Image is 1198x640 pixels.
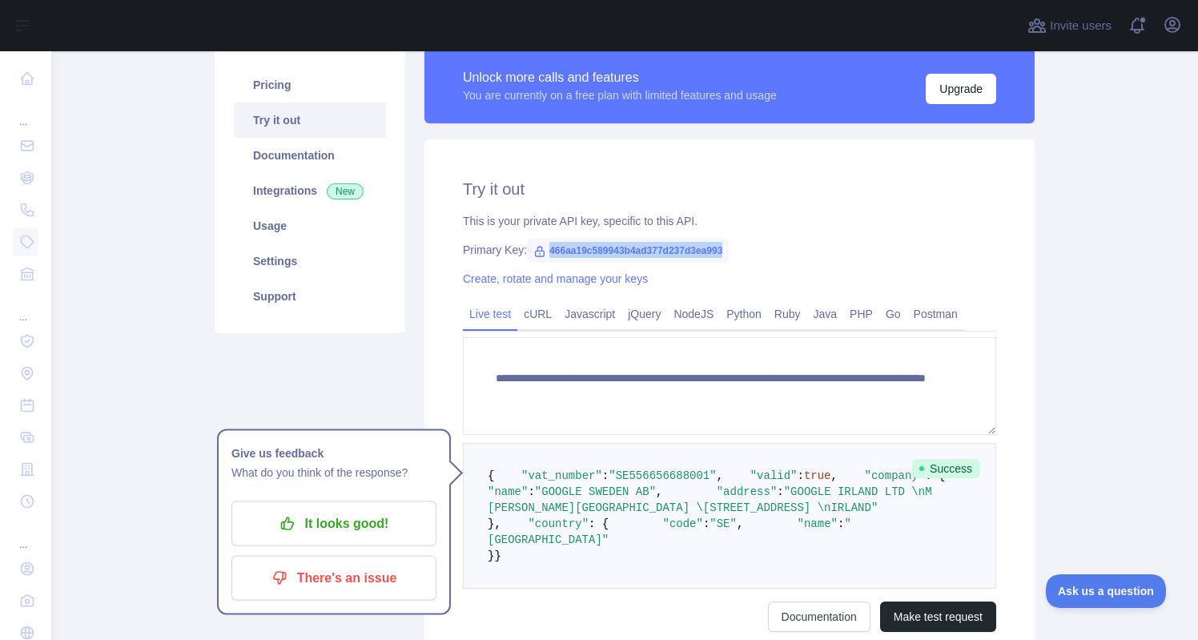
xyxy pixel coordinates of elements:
a: Live test [463,301,517,327]
span: : { [589,517,609,530]
span: } [488,549,494,562]
span: , [737,517,743,530]
a: Python [720,301,768,327]
div: ... [13,292,38,324]
a: jQuery [621,301,667,327]
h1: Give us feedback [231,444,436,463]
p: What do you think of the response? [231,463,436,482]
span: Invite users [1050,17,1112,35]
h2: Try it out [463,178,996,200]
span: , [656,485,662,498]
span: , [831,469,838,482]
span: "address" [717,485,778,498]
span: : [798,469,804,482]
a: Try it out [234,103,386,138]
span: New [327,183,364,199]
div: You are currently on a free plan with limited features and usage [463,87,777,103]
span: , [717,469,723,482]
span: "code" [662,517,702,530]
a: Documentation [768,602,870,632]
a: Postman [907,301,964,327]
span: "company" [865,469,926,482]
button: Invite users [1024,13,1115,38]
a: Ruby [768,301,807,327]
span: "name" [798,517,838,530]
a: Go [879,301,907,327]
span: : [838,517,844,530]
span: "vat_number" [521,469,602,482]
span: "SE556656688001" [609,469,716,482]
span: "SE" [710,517,737,530]
span: : [777,485,783,498]
span: "GOOGLE SWEDEN AB" [535,485,656,498]
span: Success [912,459,980,478]
button: Upgrade [926,74,996,104]
div: ... [13,96,38,128]
a: Pricing [234,67,386,103]
a: Java [807,301,844,327]
div: ... [13,519,38,551]
div: Primary Key: [463,242,996,258]
a: Documentation [234,138,386,173]
span: "country" [528,517,589,530]
span: 466aa19c589943b4ad377d237d3ea993 [527,239,729,263]
span: true [804,469,831,482]
span: "valid" [750,469,798,482]
a: cURL [517,301,558,327]
a: Javascript [558,301,621,327]
div: This is your private API key, specific to this API. [463,213,996,229]
div: Unlock more calls and features [463,68,777,87]
a: Usage [234,208,386,244]
a: PHP [843,301,879,327]
span: }, [488,517,501,530]
a: Create, rotate and manage your keys [463,272,648,285]
span: : [602,469,609,482]
a: Integrations New [234,173,386,208]
span: : [528,485,534,498]
span: } [494,549,501,562]
a: Settings [234,244,386,279]
iframe: Toggle Customer Support [1046,574,1166,608]
span: "name" [488,485,528,498]
button: Make test request [880,602,996,632]
a: Support [234,279,386,314]
a: NodeJS [667,301,720,327]
span: : [703,517,710,530]
span: { [488,469,494,482]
